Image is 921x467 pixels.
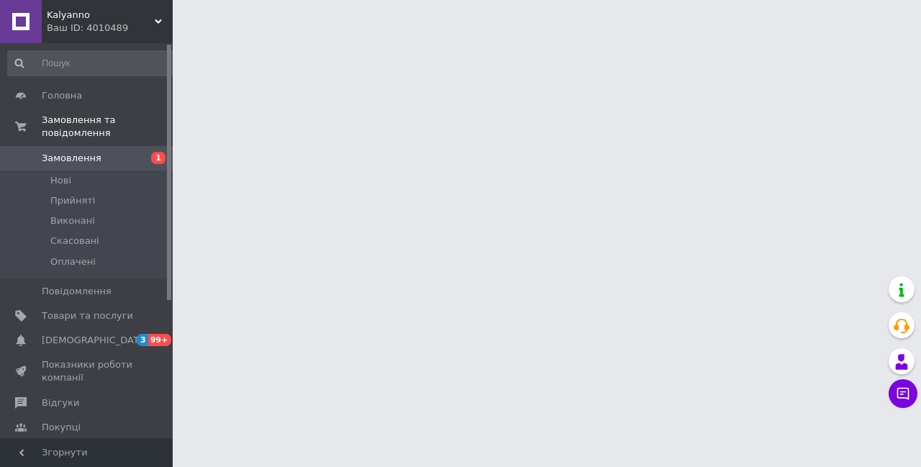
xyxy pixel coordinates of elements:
[151,152,165,164] span: 1
[889,379,917,408] button: Чат з покупцем
[42,396,79,409] span: Відгуки
[42,309,133,322] span: Товари та послуги
[50,174,71,187] span: Нові
[50,214,95,227] span: Виконані
[42,421,81,434] span: Покупці
[7,50,177,76] input: Пошук
[50,255,96,268] span: Оплачені
[42,114,173,140] span: Замовлення та повідомлення
[42,89,82,102] span: Головна
[42,358,133,384] span: Показники роботи компанії
[42,334,148,347] span: [DEMOGRAPHIC_DATA]
[47,9,155,22] span: Kalyanno
[42,152,101,165] span: Замовлення
[47,22,173,35] div: Ваш ID: 4010489
[50,235,99,248] span: Скасовані
[42,285,112,298] span: Повідомлення
[148,334,172,346] span: 99+
[50,194,95,207] span: Прийняті
[137,334,148,346] span: 3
